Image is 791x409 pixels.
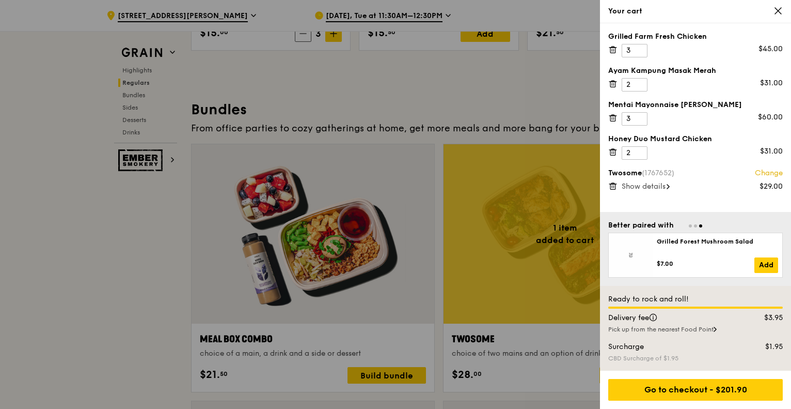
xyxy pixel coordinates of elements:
[602,313,742,323] div: Delivery fee
[608,220,674,231] div: Better paired with
[622,182,666,191] span: Show details
[608,294,783,305] div: Ready to rock and roll!
[689,224,692,228] span: Go to slide 1
[742,342,789,352] div: $1.95
[699,224,702,228] span: Go to slide 3
[657,237,778,246] div: Grilled Forest Mushroom Salad
[608,6,783,17] div: Your cart
[602,342,742,352] div: Surcharge
[694,224,697,228] span: Go to slide 2
[760,78,783,88] div: $31.00
[642,169,674,177] span: (1767652)
[608,354,783,362] div: CBD Surcharge of $1.95
[608,134,783,144] div: Honey Duo Mustard Chicken
[758,112,783,123] div: $60.00
[608,66,783,76] div: Ayam Kampung Masak Merah
[608,32,783,42] div: Grilled Farm Fresh Chicken
[758,44,783,54] div: $45.00
[754,257,778,273] a: Add
[608,168,783,178] div: Twosome
[608,100,783,110] div: Mentai Mayonnaise [PERSON_NAME]
[755,168,783,178] a: Change
[608,325,783,334] div: Pick up from the nearest Food Point
[608,379,783,401] div: Go to checkout - $201.90
[657,260,754,268] div: $7.00
[760,181,783,192] div: $29.00
[742,313,789,323] div: $3.95
[760,146,783,157] div: $31.00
